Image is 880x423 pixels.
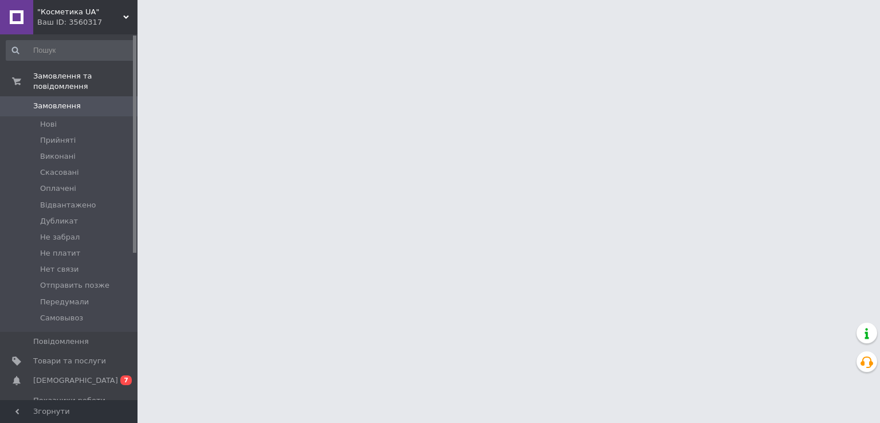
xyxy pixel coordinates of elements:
[40,151,76,162] span: Виконані
[40,313,83,323] span: Самовывоз
[40,135,76,146] span: Прийняті
[33,101,81,111] span: Замовлення
[33,71,137,92] span: Замовлення та повідомлення
[6,40,135,61] input: Пошук
[33,375,118,386] span: [DEMOGRAPHIC_DATA]
[37,17,137,28] div: Ваш ID: 3560317
[37,7,123,17] span: "Косметика UA"
[40,297,89,307] span: Передумали
[33,356,106,366] span: Товари та послуги
[40,232,80,242] span: Не забрал
[40,216,78,226] span: Дубликат
[33,336,89,347] span: Повідомлення
[40,280,109,291] span: Отправить позже
[40,200,96,210] span: Відвантажено
[40,183,76,194] span: Оплачені
[120,375,132,385] span: 7
[40,119,57,130] span: Нові
[40,264,78,275] span: Нет связи
[40,167,79,178] span: Скасовані
[40,248,80,258] span: Не платит
[33,395,106,416] span: Показники роботи компанії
